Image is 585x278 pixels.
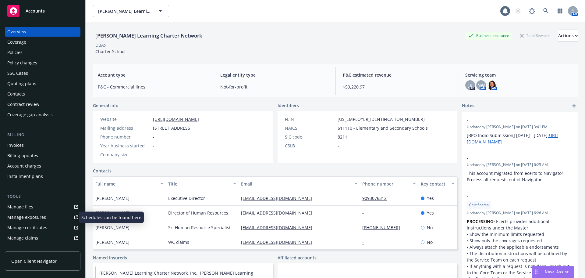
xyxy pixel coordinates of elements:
[153,143,154,149] span: -
[95,42,107,48] div: DBA: -
[467,124,573,130] span: Updated by [PERSON_NAME] on [DATE] 3:41 PM
[512,5,524,17] a: Start snowing
[100,143,151,149] div: Year business started
[7,110,53,120] div: Coverage gap analysis
[168,195,205,201] span: Executive Director
[93,32,205,40] div: [PERSON_NAME] Learning Charter Network
[532,266,540,278] div: Drag to move
[93,168,112,174] a: Contacts
[7,89,25,99] div: Contacts
[5,161,80,171] a: Account charges
[565,155,573,162] a: remove
[7,161,41,171] div: Account charges
[467,210,573,216] span: Updated by [PERSON_NAME] on [DATE] 6:26 AM
[153,116,199,122] a: [URL][DOMAIN_NAME]
[95,181,157,187] div: Full name
[5,202,80,212] a: Manage files
[338,125,428,131] span: 611110 - Elementary and Secondary Schools
[5,212,80,222] a: Manage exposures
[93,176,166,191] button: Full name
[220,72,328,78] span: Legal entity type
[168,181,229,187] div: Title
[362,181,409,187] div: Phone number
[5,2,80,20] a: Accounts
[462,102,474,110] span: Notes
[5,233,80,243] a: Manage claims
[5,110,80,120] a: Coverage gap analysis
[168,210,228,216] span: Director of Human Resources
[5,79,80,88] a: Quoting plans
[467,117,557,123] span: -
[100,151,151,158] div: Company size
[5,89,80,99] a: Contacts
[467,193,557,199] span: -
[7,151,38,161] div: Billing updates
[168,239,189,245] span: WC claims
[7,212,46,222] div: Manage exposures
[7,223,47,233] div: Manage certificates
[100,125,151,131] div: Mailing address
[465,32,512,39] div: Business Insurance
[241,225,317,230] a: [EMAIL_ADDRESS][DOMAIN_NAME]
[565,117,573,124] a: remove
[95,224,129,231] span: [PERSON_NAME]
[26,9,45,13] span: Accounts
[11,258,57,264] span: Open Client Navigator
[421,181,448,187] div: Key contact
[360,176,418,191] button: Phone number
[517,32,553,39] div: Total Rewards
[554,5,566,17] a: Switch app
[98,8,151,14] span: [PERSON_NAME] Learning Charter Network
[5,244,80,253] a: Manage BORs
[7,37,26,47] div: Coverage
[7,68,28,78] div: SSC Cases
[241,210,317,216] a: [EMAIL_ADDRESS][DOMAIN_NAME]
[5,171,80,181] a: Installment plans
[100,116,151,122] div: Website
[5,193,80,200] div: Tools
[558,30,578,42] div: Actions
[285,134,335,140] div: SIC code
[526,5,538,17] a: Report a Bug
[362,210,369,216] a: -
[168,224,231,231] span: Sr. Human Resource Specialist
[98,84,205,90] span: P&C - Commercial lines
[220,84,328,90] span: Not-for-profit
[5,58,80,68] a: Policy changes
[427,195,434,201] span: Yes
[241,239,317,245] a: [EMAIL_ADDRESS][DOMAIN_NAME]
[468,82,472,88] span: JS
[153,134,154,140] span: -
[7,244,36,253] div: Manage BORs
[95,195,129,201] span: [PERSON_NAME]
[427,210,434,216] span: Yes
[362,239,369,245] a: -
[462,150,578,188] div: -Updatedby [PERSON_NAME] on [DATE] 6:25 AMThis account migrated from ecerts to Navigator. Process...
[7,79,36,88] div: Quoting plans
[241,195,317,201] a: [EMAIL_ADDRESS][DOMAIN_NAME]
[343,84,450,90] span: $59,220.97
[467,162,573,168] span: Updated by [PERSON_NAME] on [DATE] 6:25 AM
[557,155,564,162] a: edit
[362,225,405,230] a: [PHONE_NUMBER]
[239,176,360,191] button: Email
[477,82,485,88] span: NW
[557,193,564,200] a: edit
[338,134,347,140] span: 8211
[343,72,450,78] span: P&C estimated revenue
[7,171,43,181] div: Installment plans
[278,102,299,109] span: Identifiers
[532,266,574,278] button: Nova Assist
[427,224,433,231] span: No
[5,68,80,78] a: SSC Cases
[5,27,80,37] a: Overview
[557,117,564,124] a: edit
[5,99,80,109] a: Contract review
[338,143,339,149] span: -
[98,72,205,78] span: Account type
[93,102,119,109] span: General info
[7,99,39,109] div: Contract review
[95,49,126,54] span: Charter School
[5,151,80,161] a: Billing updates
